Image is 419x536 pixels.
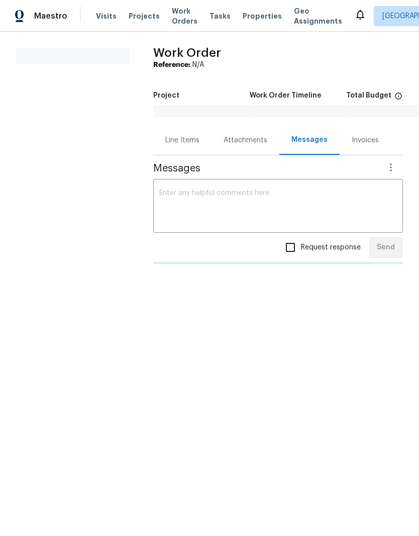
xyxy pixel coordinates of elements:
[34,11,67,21] span: Maestro
[165,135,199,145] div: Line Items
[224,135,267,145] div: Attachments
[352,135,379,145] div: Invoices
[172,6,197,26] span: Work Orders
[346,92,391,99] h5: Total Budget
[209,13,231,20] span: Tasks
[291,135,328,145] div: Messages
[153,92,179,99] h5: Project
[153,61,190,68] b: Reference:
[153,47,221,59] span: Work Order
[153,60,403,70] div: N/A
[294,6,342,26] span: Geo Assignments
[301,242,361,253] span: Request response
[129,11,160,21] span: Projects
[96,11,117,21] span: Visits
[243,11,282,21] span: Properties
[250,92,322,99] h5: Work Order Timeline
[394,92,402,105] span: The total cost of line items that have been proposed by Opendoor. This sum includes line items th...
[153,163,379,173] span: Messages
